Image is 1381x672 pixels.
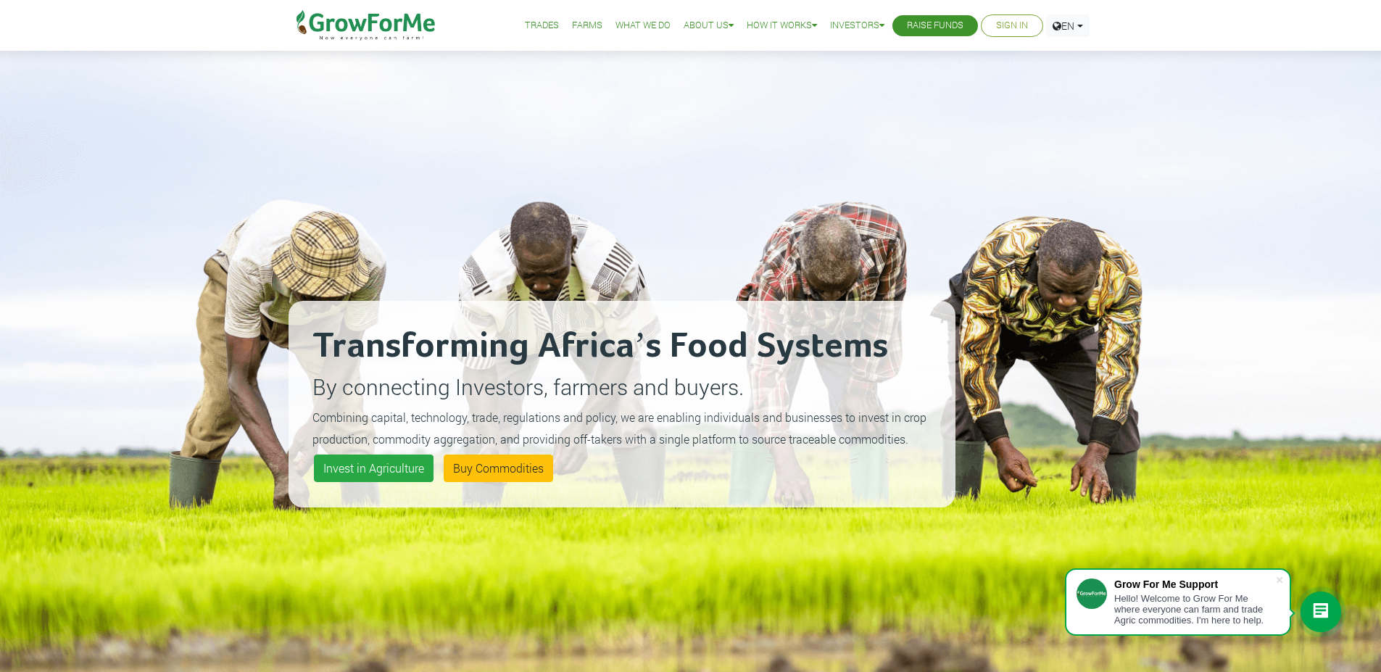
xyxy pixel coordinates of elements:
[996,18,1028,33] a: Sign In
[312,370,932,403] p: By connecting Investors, farmers and buyers.
[830,18,884,33] a: Investors
[907,18,963,33] a: Raise Funds
[1114,593,1275,626] div: Hello! Welcome to Grow For Me where everyone can farm and trade Agric commodities. I'm here to help.
[684,18,734,33] a: About Us
[572,18,602,33] a: Farms
[615,18,671,33] a: What We Do
[525,18,559,33] a: Trades
[1046,14,1090,37] a: EN
[444,455,553,482] a: Buy Commodities
[312,325,932,368] h2: Transforming Africa’s Food Systems
[1114,578,1275,590] div: Grow For Me Support
[314,455,434,482] a: Invest in Agriculture
[312,410,926,447] small: Combining capital, technology, trade, regulations and policy, we are enabling individuals and bus...
[747,18,817,33] a: How it Works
